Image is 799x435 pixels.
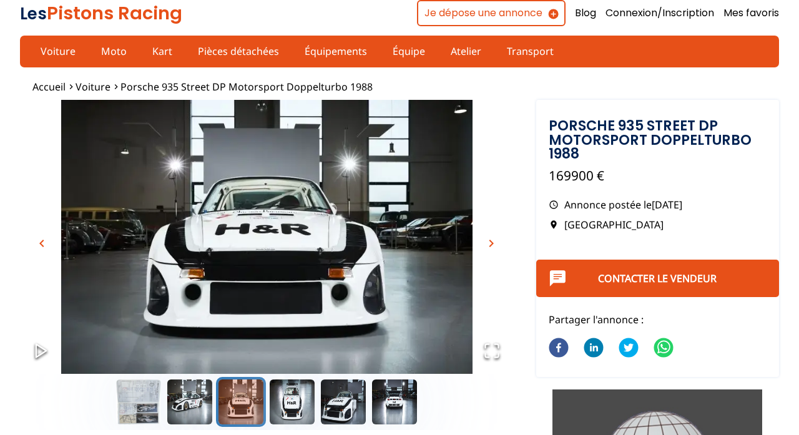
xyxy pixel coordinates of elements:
a: Kart [144,41,180,62]
button: linkedin [584,330,604,368]
button: twitter [619,330,639,368]
p: [GEOGRAPHIC_DATA] [549,218,767,232]
span: chevron_left [34,236,49,251]
p: Partager l'annonce : [549,313,767,326]
a: Voiture [32,41,84,62]
button: Go to Slide 5 [318,377,368,427]
button: Go to Slide 1 [114,377,164,427]
a: LesPistons Racing [20,1,182,26]
a: Voiture [76,80,110,94]
a: Équipements [297,41,375,62]
a: Accueil [32,80,66,94]
button: Open Fullscreen [471,330,513,374]
button: Play or Pause Slideshow [20,330,62,374]
button: Contacter le vendeur [536,260,779,297]
a: Pièces détachées [190,41,287,62]
a: Atelier [443,41,489,62]
a: Mes favoris [723,6,779,20]
a: Équipe [385,41,433,62]
button: Go to Slide 6 [370,377,419,427]
h1: Porsche 935 Street DP Motorsport Doppelturbo 1988 [549,119,767,160]
a: Transport [499,41,562,62]
a: Blog [575,6,596,20]
button: Go to Slide 2 [165,377,215,427]
button: facebook [549,330,569,368]
span: Les [20,2,47,25]
a: Connexion/Inscription [605,6,714,20]
div: Go to Slide 3 [20,100,513,374]
a: Porsche 935 Street DP Motorsport Doppelturbo 1988 [120,80,373,94]
button: Go to Slide 4 [267,377,317,427]
button: whatsapp [654,330,674,368]
a: Moto [93,41,135,62]
button: chevron_right [482,234,501,253]
button: Go to Slide 3 [216,377,266,427]
a: Contacter le vendeur [598,271,717,285]
div: Thumbnail Navigation [20,377,513,427]
p: Annonce postée le [DATE] [549,198,767,212]
p: 169900 € [549,167,767,185]
button: chevron_left [32,234,51,253]
img: image [20,100,513,374]
span: chevron_right [484,236,499,251]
